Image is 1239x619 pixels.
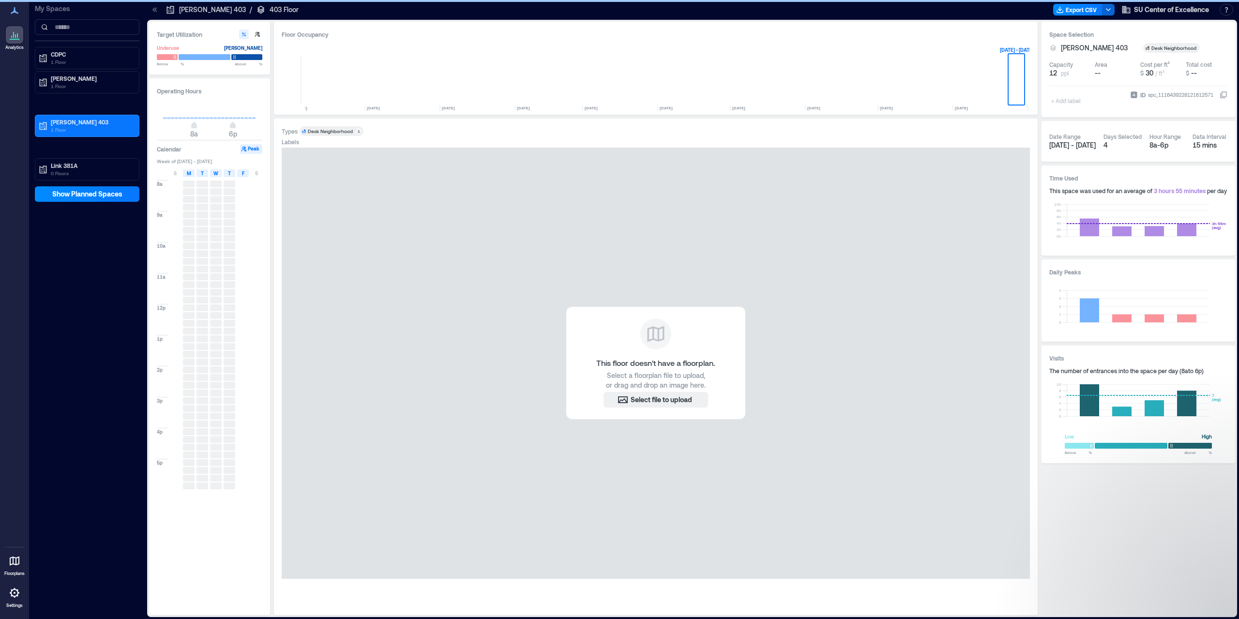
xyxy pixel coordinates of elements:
[2,23,27,53] a: Analytics
[1,549,28,579] a: Floorplans
[442,106,455,110] text: [DATE]
[51,169,132,177] p: 0 Floors
[157,397,163,404] span: 3p
[1140,70,1144,76] span: $
[606,371,706,390] span: Select a floorplan file to upload, or drag and drop an image here.
[157,366,163,373] span: 2p
[1054,202,1061,207] tspan: 10h
[51,75,132,82] p: [PERSON_NAME]
[1140,60,1170,68] div: Cost per ft²
[1049,68,1091,78] button: 12 ppl
[1049,133,1081,140] div: Date Range
[367,106,380,110] text: [DATE]
[35,186,139,202] button: Show Planned Spaces
[1193,133,1226,140] div: Data Interval
[1059,312,1061,317] tspan: 1
[51,162,132,169] p: Link 381A
[52,189,122,199] span: Show Planned Spaces
[190,130,198,138] span: 8a
[1065,432,1074,441] div: Low
[157,43,179,53] div: Underuse
[5,45,24,50] p: Analytics
[1049,68,1057,78] span: 12
[1061,69,1069,77] span: ppl
[229,130,237,138] span: 6p
[1095,69,1101,77] span: --
[201,169,204,177] span: T
[1118,2,1212,17] button: SU Center of Excellence
[1202,432,1212,441] div: High
[1155,70,1164,76] span: / ft²
[282,138,299,146] div: Labels
[308,128,353,135] div: Desk Neighborhood
[157,30,262,39] h3: Target Utilization
[1154,187,1206,194] span: 3 hours 55 minutes
[51,118,132,126] p: [PERSON_NAME] 403
[1193,140,1228,150] div: 15 mins
[1095,60,1107,68] div: Area
[1049,267,1227,277] h3: Daily Peaks
[1061,43,1128,53] span: [PERSON_NAME] 403
[1134,5,1209,15] span: SU Center of Excellence
[1059,414,1061,419] tspan: 0
[1059,296,1061,301] tspan: 3
[235,61,262,67] span: Above %
[1061,43,1139,53] button: [PERSON_NAME] 403
[1059,304,1061,309] tspan: 2
[157,428,163,435] span: 4p
[955,106,968,110] text: [DATE]
[157,273,166,280] span: 11a
[1147,90,1214,100] div: spc_1116439228121612571
[660,106,673,110] text: [DATE]
[1065,450,1092,455] span: Below %
[157,242,166,249] span: 10a
[213,169,218,177] span: W
[1220,91,1227,99] button: IDspc_1116439228121612571
[228,169,231,177] span: T
[1049,367,1227,375] div: The number of entrances into the space per day ( 8a to 6p )
[585,106,598,110] text: [DATE]
[1186,70,1189,76] span: $
[1149,140,1185,150] div: 8a - 6p
[255,169,258,177] span: S
[282,30,1030,39] div: Floor Occupancy
[179,5,246,15] p: [PERSON_NAME] 403
[157,211,163,218] span: 9a
[1103,133,1142,140] div: Days Selected
[157,86,262,96] h3: Operating Hours
[1186,60,1212,68] div: Total cost
[270,5,299,15] p: 403 Floor
[1057,214,1061,219] tspan: 6h
[240,144,262,154] button: Peak
[224,43,262,53] div: [PERSON_NAME]
[1049,30,1227,39] h3: Space Selection
[3,581,26,611] a: Settings
[1049,353,1227,363] h3: Visits
[1049,187,1227,195] div: This space was used for an average of per day
[1057,221,1061,226] tspan: 4h
[356,128,362,134] div: 1
[1049,141,1096,149] span: [DATE] - [DATE]
[157,335,163,342] span: 1p
[157,304,166,311] span: 12p
[517,106,530,110] text: [DATE]
[1059,288,1061,293] tspan: 4
[157,459,163,466] span: 5p
[1053,4,1103,15] button: Export CSV
[807,106,820,110] text: [DATE]
[1143,43,1211,53] button: Desk Neighborhood
[187,169,191,177] span: M
[35,4,139,14] p: My Spaces
[51,50,132,58] p: CDPC
[880,106,893,110] text: [DATE]
[732,106,745,110] text: [DATE]
[6,603,23,608] p: Settings
[1059,394,1061,399] tspan: 6
[1049,173,1227,183] h3: Time Used
[242,169,244,177] span: F
[1057,382,1061,387] tspan: 10
[4,571,25,576] p: Floorplans
[51,82,132,90] p: 1 Floor
[1057,234,1061,239] tspan: 0h
[157,158,262,165] span: Week of [DATE] - [DATE]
